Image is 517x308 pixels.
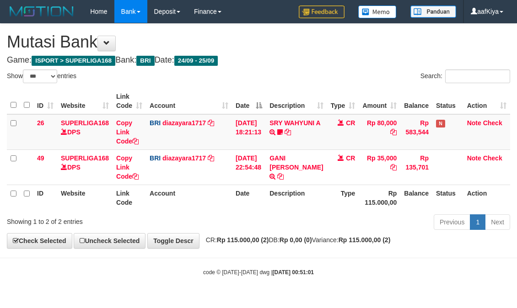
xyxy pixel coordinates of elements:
small: code © [DATE]-[DATE] dwg | [203,269,314,276]
span: ISPORT > SUPERLIGA168 [32,56,115,66]
a: Check [483,119,502,127]
th: Balance [400,185,432,211]
a: Next [485,214,510,230]
a: Copy SRY WAHYUNI A to clipboard [285,128,291,136]
th: Action [463,185,510,211]
span: CR: DB: Variance: [201,236,391,244]
h4: Game: Bank: Date: [7,56,510,65]
a: Check [483,154,502,162]
a: diazayara1717 [162,154,206,162]
span: CR [346,119,355,127]
h1: Mutasi Bank [7,33,510,51]
th: Link Code: activate to sort column ascending [113,88,146,114]
td: Rp 80,000 [359,114,400,150]
img: Feedback.jpg [299,5,345,18]
th: Website [57,185,113,211]
th: Date [232,185,266,211]
th: Rp 115.000,00 [359,185,400,211]
td: Rp 135,701 [400,149,432,185]
span: BRI [150,119,161,127]
a: Note [467,154,481,162]
input: Search: [445,69,510,83]
label: Search: [420,69,510,83]
a: Copy diazayara1717 to clipboard [208,154,214,162]
th: Website: activate to sort column ascending [57,88,113,114]
div: Showing 1 to 2 of 2 entries [7,213,209,226]
a: Check Selected [7,233,72,249]
a: Copy Link Code [116,154,139,180]
a: Copy Link Code [116,119,139,145]
a: Copy Rp 80,000 to clipboard [390,128,397,136]
a: Note [467,119,481,127]
th: Type: activate to sort column ascending [327,88,359,114]
td: DPS [57,149,113,185]
a: diazayara1717 [162,119,206,127]
th: Description [266,185,327,211]
td: Rp 583,544 [400,114,432,150]
th: Account: activate to sort column ascending [146,88,232,114]
a: Copy Rp 35,000 to clipboard [390,164,397,171]
td: [DATE] 18:21:13 [232,114,266,150]
strong: [DATE] 00:51:01 [273,269,314,276]
td: [DATE] 22:54:48 [232,149,266,185]
th: Action: activate to sort column ascending [463,88,510,114]
span: BRI [150,154,161,162]
a: SUPERLIGA168 [61,154,109,162]
a: 1 [470,214,485,230]
select: Showentries [23,69,57,83]
a: Previous [434,214,470,230]
th: ID: activate to sort column ascending [33,88,57,114]
td: DPS [57,114,113,150]
th: Status [432,88,463,114]
strong: Rp 0,00 (0) [280,236,312,244]
a: GANI [PERSON_NAME] [269,154,323,171]
th: Description: activate to sort column ascending [266,88,327,114]
a: SUPERLIGA168 [61,119,109,127]
td: Rp 35,000 [359,149,400,185]
th: Date: activate to sort column descending [232,88,266,114]
span: BRI [136,56,154,66]
span: 26 [37,119,44,127]
th: Type [327,185,359,211]
th: Link Code [113,185,146,211]
th: Balance [400,88,432,114]
strong: Rp 115.000,00 (2) [339,236,391,244]
label: Show entries [7,69,76,83]
a: Toggle Descr [147,233,199,249]
img: MOTION_logo.png [7,5,76,18]
th: ID [33,185,57,211]
a: Copy GANI AGUS WIDO to clipboard [277,173,284,180]
th: Status [432,185,463,211]
span: CR [346,154,355,162]
img: Button%20Memo.svg [358,5,397,18]
a: SRY WAHYUNI A [269,119,320,127]
a: Copy diazayara1717 to clipboard [208,119,214,127]
a: Uncheck Selected [74,233,145,249]
span: 49 [37,154,44,162]
th: Amount: activate to sort column ascending [359,88,400,114]
span: 24/09 - 25/09 [174,56,218,66]
img: panduan.png [410,5,456,18]
span: Has Note [436,120,445,127]
th: Account [146,185,232,211]
strong: Rp 115.000,00 (2) [217,236,269,244]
